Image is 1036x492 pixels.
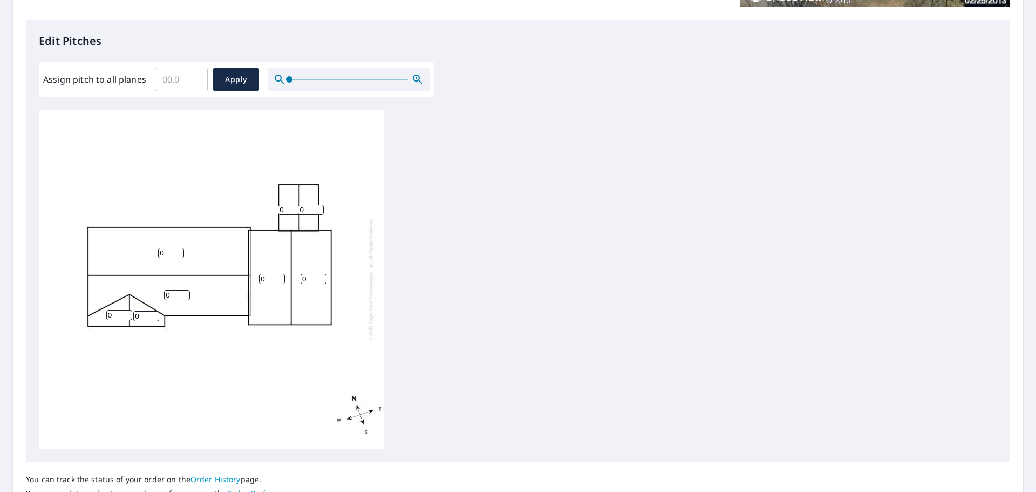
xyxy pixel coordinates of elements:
[213,68,259,91] button: Apply
[155,64,208,95] input: 00.0
[190,474,241,484] a: Order History
[26,475,316,484] p: You can track the status of your order on the page.
[39,33,997,49] p: Edit Pitches
[222,73,250,86] span: Apply
[43,73,146,86] label: Assign pitch to all planes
